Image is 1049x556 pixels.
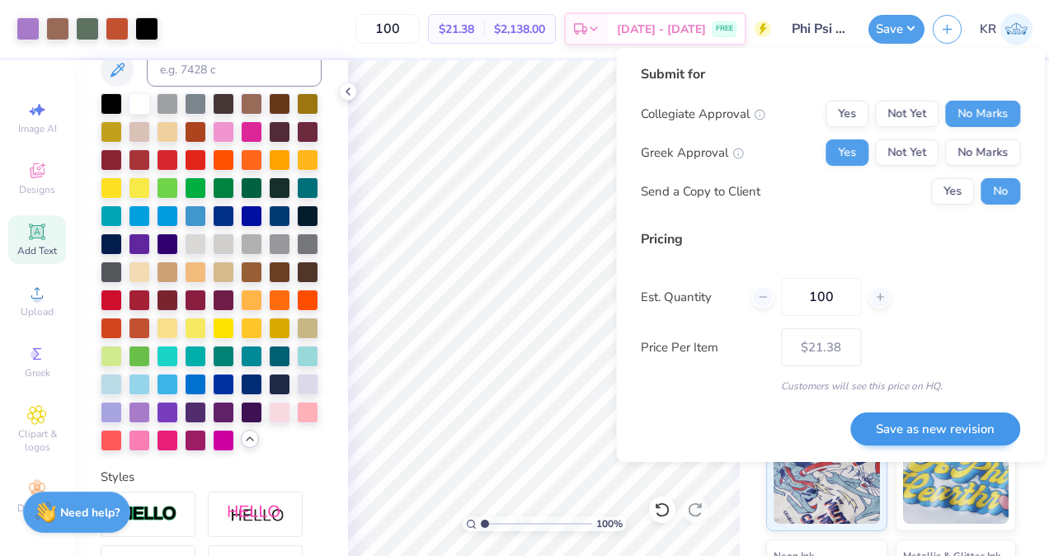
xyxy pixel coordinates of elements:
div: Send a Copy to Client [641,182,760,201]
label: Price Per Item [641,338,769,357]
a: KR [980,13,1033,45]
img: Standard [774,441,880,524]
button: Yes [826,101,868,127]
img: Puff Ink [903,441,1009,524]
button: No Marks [945,101,1020,127]
strong: Need help? [60,505,120,521]
span: FREE [716,23,733,35]
input: – – [355,14,420,44]
span: Designs [19,183,55,196]
button: Save [868,15,924,44]
span: KR [980,20,996,39]
span: 100 % [596,516,623,531]
span: $2,138.00 [494,21,545,38]
div: Styles [101,468,322,487]
span: Image AI [18,122,57,135]
input: – – [781,278,861,316]
div: Submit for [641,64,1020,84]
div: Pricing [641,229,1020,249]
button: Yes [826,139,868,166]
button: Save as new revision [850,412,1020,446]
button: No [981,178,1020,205]
button: No Marks [945,139,1020,166]
img: Stroke [120,505,177,524]
input: Untitled Design [779,12,860,45]
button: Yes [931,178,974,205]
span: $21.38 [439,21,474,38]
input: e.g. 7428 c [147,54,322,87]
label: Est. Quantity [641,288,739,307]
img: Kate Ruffin [1000,13,1033,45]
span: Add Text [17,244,57,257]
div: Customers will see this price on HQ. [641,379,1020,393]
span: [DATE] - [DATE] [617,21,706,38]
span: Decorate [17,502,57,515]
span: Greek [25,366,50,379]
div: Greek Approval [641,144,744,163]
div: Collegiate Approval [641,105,765,124]
button: Not Yet [875,139,938,166]
img: Shadow [227,504,285,525]
button: Not Yet [875,101,938,127]
span: Clipart & logos [8,427,66,454]
span: Upload [21,305,54,318]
